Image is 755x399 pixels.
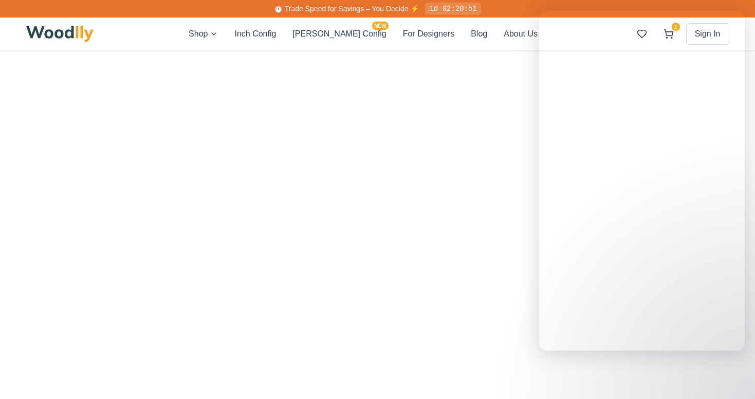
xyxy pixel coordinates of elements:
[189,28,218,40] button: Shop
[539,10,745,351] iframe: To enrich screen reader interactions, please activate Accessibility in Grammarly extension settings
[372,22,388,30] span: NEW
[425,3,481,15] div: 1d 02:20:51
[504,28,538,40] button: About Us
[292,28,386,40] button: [PERSON_NAME] ConfigNEW
[471,28,487,40] button: Blog
[26,26,94,42] img: Woodlly
[274,5,419,13] span: ⏱️ Trade Speed for Savings – You Decide ⚡
[720,359,745,384] iframe: To enrich screen reader interactions, please activate Accessibility in Grammarly extension settings
[234,28,276,40] button: Inch Config
[403,28,454,40] button: For Designers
